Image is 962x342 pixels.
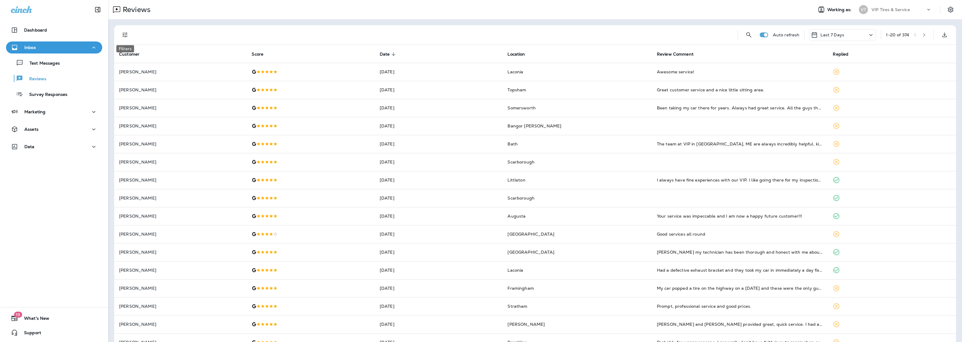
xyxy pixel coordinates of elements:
[657,51,701,57] span: Review Comment
[375,207,503,225] td: [DATE]
[120,5,151,14] p: Reviews
[6,41,102,53] button: Inbox
[507,267,523,273] span: Laconia
[252,51,271,57] span: Score
[119,322,242,327] p: [PERSON_NAME]
[23,92,67,98] p: Survey Responses
[657,267,823,273] div: Had a defective exhaust bracket and they took my car in immediately a day fixed it! Quick, honest...
[6,327,102,339] button: Support
[119,29,131,41] button: Filters
[507,286,534,291] span: Framingham
[119,178,242,182] p: [PERSON_NAME]
[375,81,503,99] td: [DATE]
[119,268,242,273] p: [PERSON_NAME]
[507,51,533,57] span: Location
[859,5,868,14] div: VT
[375,261,503,279] td: [DATE]
[375,279,503,297] td: [DATE]
[375,297,503,315] td: [DATE]
[507,159,535,165] span: Scarborough
[507,87,526,93] span: Topsham
[119,196,242,200] p: [PERSON_NAME]
[6,312,102,324] button: 19What's New
[6,106,102,118] button: Marketing
[657,321,823,327] div: Davis and Logan provided great, quick service. I had an appointment for an inspection and was in ...
[507,249,554,255] span: [GEOGRAPHIC_DATA]
[507,52,525,57] span: Location
[380,51,398,57] span: Date
[833,51,856,57] span: Replied
[507,69,523,75] span: Laconia
[24,144,35,149] p: Data
[119,124,242,128] p: [PERSON_NAME]
[119,69,242,74] p: [PERSON_NAME]
[375,135,503,153] td: [DATE]
[24,28,47,32] p: Dashboard
[375,99,503,117] td: [DATE]
[18,316,49,323] span: What's New
[119,87,242,92] p: [PERSON_NAME]
[24,45,36,50] p: Inbox
[119,51,147,57] span: Customer
[6,56,102,69] button: Text Messages
[24,127,38,132] p: Assets
[6,88,102,100] button: Survey Responses
[119,304,242,309] p: [PERSON_NAME]
[375,189,503,207] td: [DATE]
[657,141,823,147] div: The team at VIP in Bath, ME are always incredibly helpful, kind and trustworthy. Richard and his ...
[773,32,800,37] p: Auto refresh
[507,322,545,327] span: [PERSON_NAME]
[375,315,503,333] td: [DATE]
[657,285,823,291] div: My car popped a tire on the highway on a Sunday and these were the only guys that were open. Supe...
[252,52,263,57] span: Score
[872,7,910,12] p: VIP Tires & Service
[119,232,242,237] p: [PERSON_NAME]
[375,117,503,135] td: [DATE]
[945,4,956,15] button: Settings
[657,87,823,93] div: Great customer service and a nice little sitting area.
[375,153,503,171] td: [DATE]
[119,52,139,57] span: Customer
[657,177,823,183] div: I always have fine experiences with our VIP. I like going there for my inspections and my general...
[119,105,242,110] p: [PERSON_NAME]
[743,29,755,41] button: Search Reviews
[657,303,823,309] div: Prompt, professional service and good prices.
[6,24,102,36] button: Dashboard
[657,52,694,57] span: Review Comment
[14,312,22,318] span: 19
[119,142,242,146] p: [PERSON_NAME]
[833,52,848,57] span: Replied
[18,330,41,337] span: Support
[119,214,242,218] p: [PERSON_NAME]
[820,32,844,37] p: Last 7 Days
[939,29,951,41] button: Export as CSV
[23,61,60,66] p: Text Messages
[375,63,503,81] td: [DATE]
[89,4,106,16] button: Collapse Sidebar
[6,123,102,135] button: Assets
[657,105,823,111] div: Been taking my car there for years. Always had great service. All the guys there are awesome.
[6,141,102,153] button: Data
[24,109,45,114] p: Marketing
[657,231,823,237] div: Good services all round
[119,160,242,164] p: [PERSON_NAME]
[507,123,561,129] span: Bangor [PERSON_NAME]
[507,304,527,309] span: Stratham
[507,105,536,111] span: Somersworth
[657,213,823,219] div: Your service was impeccable and I am now a happy future customer!!!
[507,195,535,201] span: Scarborough
[380,52,390,57] span: Date
[23,76,46,82] p: Reviews
[119,250,242,255] p: [PERSON_NAME]
[119,286,242,291] p: [PERSON_NAME]
[507,141,518,147] span: Bath
[886,32,909,37] div: 1 - 20 of 374
[507,177,525,183] span: Littleton
[375,171,503,189] td: [DATE]
[375,225,503,243] td: [DATE]
[827,7,853,12] span: Working as:
[6,72,102,85] button: Reviews
[657,69,823,75] div: Awesome service!
[375,243,503,261] td: [DATE]
[657,249,823,255] div: Keith my technician has been thorough and honest with me about every little thing.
